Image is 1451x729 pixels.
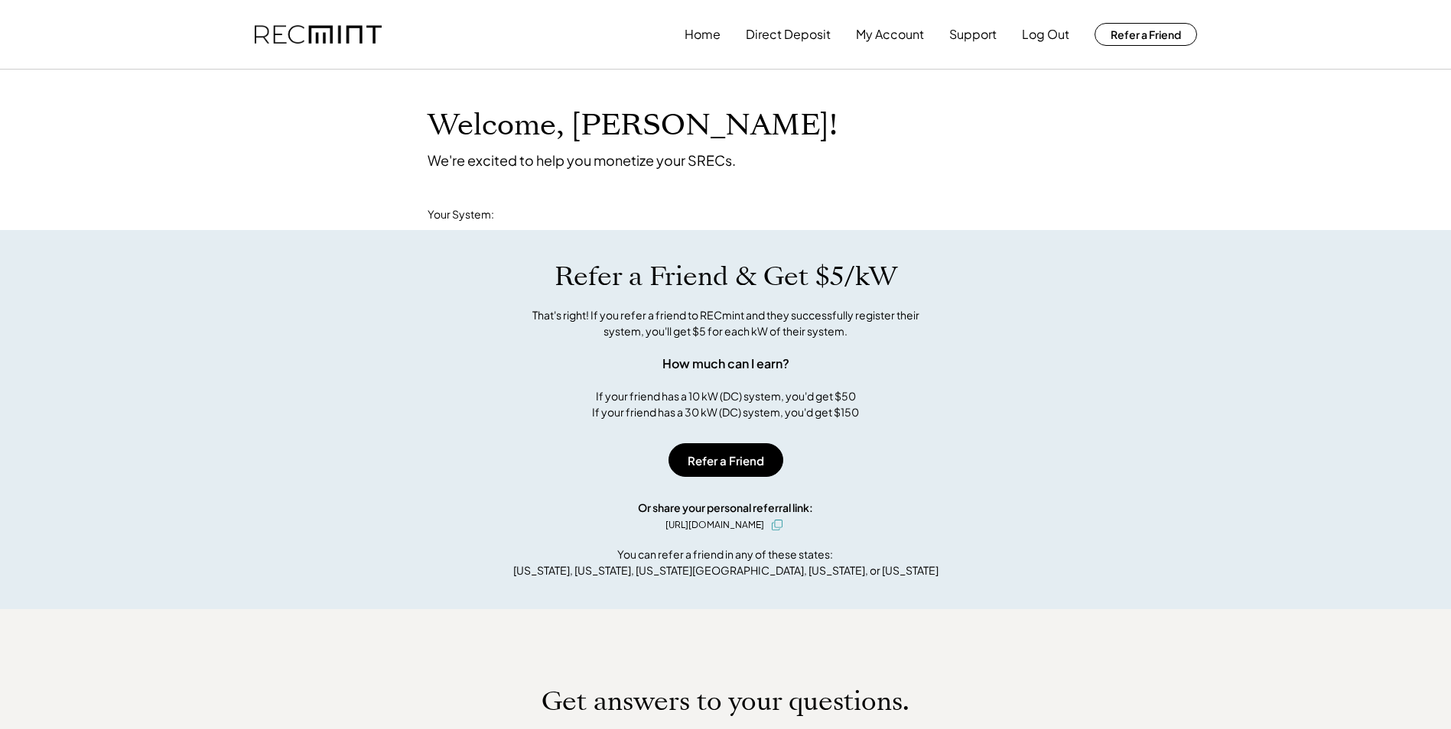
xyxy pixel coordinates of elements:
h1: Get answers to your questions. [542,685,909,718]
img: recmint-logotype%403x.png [255,25,382,44]
div: Or share your personal referral link: [638,500,813,516]
button: Support [949,19,997,50]
h1: Welcome, [PERSON_NAME]! [428,108,838,144]
div: If your friend has a 10 kW (DC) system, you'd get $50 If your friend has a 30 kW (DC) system, you... [592,388,859,420]
div: [URL][DOMAIN_NAME] [665,518,764,532]
button: click to copy [768,516,786,534]
button: Refer a Friend [669,443,783,477]
div: Your System: [428,207,494,222]
button: Refer a Friend [1095,23,1197,46]
h1: Refer a Friend & Get $5/kW [555,261,897,293]
div: You can refer a friend in any of these states: [US_STATE], [US_STATE], [US_STATE][GEOGRAPHIC_DATA... [513,546,939,578]
button: Home [685,19,721,50]
div: That's right! If you refer a friend to RECmint and they successfully register their system, you'l... [516,307,936,339]
button: My Account [856,19,924,50]
div: How much can I earn? [662,355,789,373]
div: We're excited to help you monetize your SRECs. [428,151,736,169]
button: Direct Deposit [746,19,831,50]
button: Log Out [1022,19,1069,50]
